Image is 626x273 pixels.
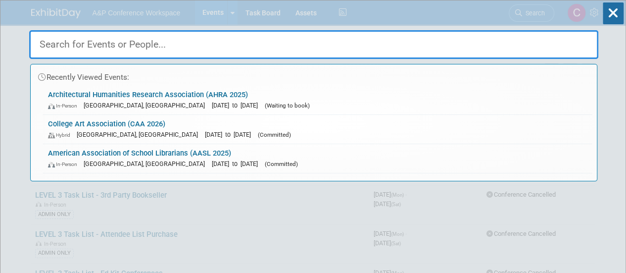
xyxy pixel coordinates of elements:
[48,132,75,138] span: Hybrid
[77,131,203,138] span: [GEOGRAPHIC_DATA], [GEOGRAPHIC_DATA]
[84,160,210,167] span: [GEOGRAPHIC_DATA], [GEOGRAPHIC_DATA]
[36,64,592,86] div: Recently Viewed Events:
[48,103,82,109] span: In-Person
[84,102,210,109] span: [GEOGRAPHIC_DATA], [GEOGRAPHIC_DATA]
[258,131,291,138] span: (Committed)
[212,160,263,167] span: [DATE] to [DATE]
[205,131,256,138] span: [DATE] to [DATE]
[43,115,592,144] a: College Art Association (CAA 2026) Hybrid [GEOGRAPHIC_DATA], [GEOGRAPHIC_DATA] [DATE] to [DATE] (...
[48,161,82,167] span: In-Person
[212,102,263,109] span: [DATE] to [DATE]
[265,102,310,109] span: (Waiting to book)
[29,30,598,59] input: Search for Events or People...
[43,86,592,114] a: Architectural Humanities Research Association (AHRA 2025) In-Person [GEOGRAPHIC_DATA], [GEOGRAPHI...
[43,144,592,173] a: American Association of School Librarians (AASL 2025) In-Person [GEOGRAPHIC_DATA], [GEOGRAPHIC_DA...
[265,161,298,167] span: (Committed)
